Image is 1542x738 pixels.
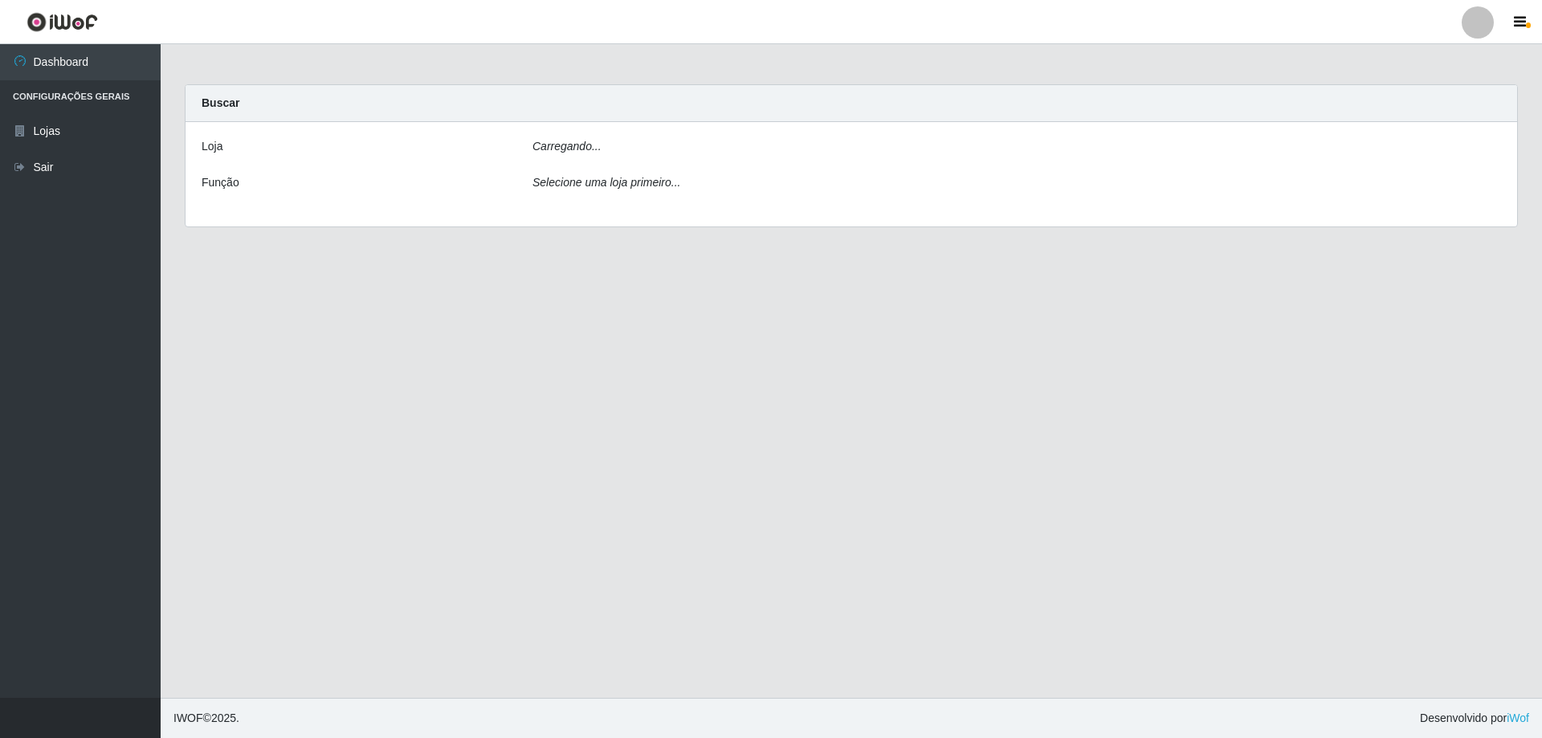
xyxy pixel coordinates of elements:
span: Desenvolvido por [1420,710,1529,727]
img: CoreUI Logo [27,12,98,32]
label: Loja [202,138,222,155]
i: Carregando... [532,140,602,153]
a: iWof [1507,711,1529,724]
span: IWOF [173,711,203,724]
i: Selecione uma loja primeiro... [532,176,680,189]
strong: Buscar [202,96,239,109]
span: © 2025 . [173,710,239,727]
label: Função [202,174,239,191]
